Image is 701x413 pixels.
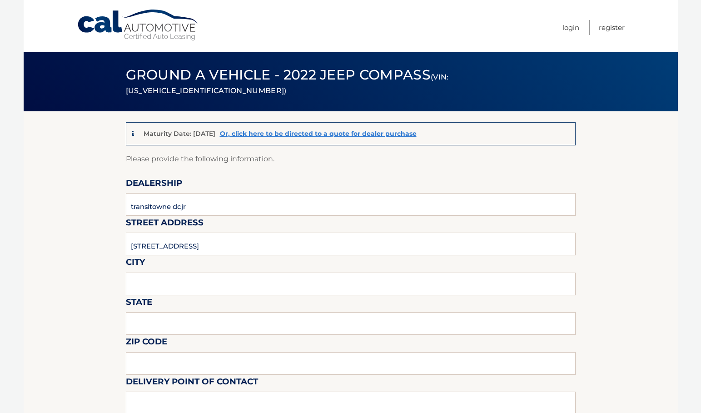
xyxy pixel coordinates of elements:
small: (VIN: [US_VEHICLE_IDENTIFICATION_NUMBER]) [126,73,449,95]
p: Please provide the following information. [126,153,576,165]
a: Or, click here to be directed to a quote for dealer purchase [220,129,417,138]
p: Maturity Date: [DATE] [144,129,215,138]
label: Street Address [126,216,204,233]
label: City [126,255,145,272]
label: Zip Code [126,335,167,352]
label: State [126,295,152,312]
a: Register [599,20,625,35]
label: Dealership [126,176,182,193]
label: Delivery Point of Contact [126,375,258,392]
a: Cal Automotive [77,9,199,41]
a: Login [562,20,579,35]
span: Ground a Vehicle - 2022 Jeep Compass [126,66,449,97]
